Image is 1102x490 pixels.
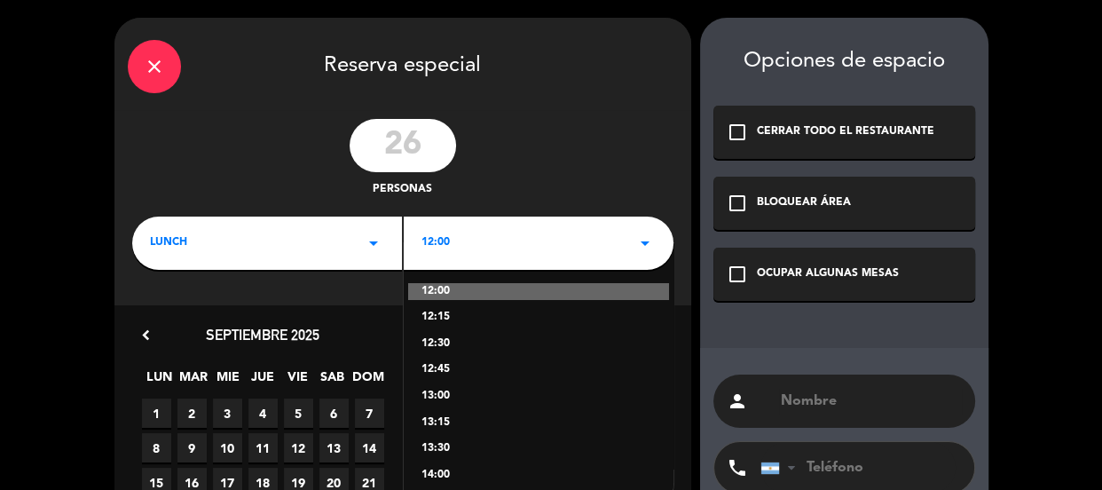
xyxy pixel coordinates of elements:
div: 13:15 [421,415,656,432]
span: 9 [177,433,207,462]
i: check_box_outline_blank [727,122,748,143]
div: 13:30 [421,440,656,458]
div: 12:00 [408,283,669,301]
div: 14:00 [421,467,656,485]
span: 1 [142,399,171,428]
div: Reserva especial [114,18,691,110]
span: 11 [248,433,278,462]
span: 6 [319,399,349,428]
span: personas [373,181,432,199]
i: check_box_outline_blank [727,193,748,214]
div: 12:45 [421,361,656,379]
span: MIE [214,367,243,396]
i: close [144,56,165,77]
div: BLOQUEAR ÁREA [757,194,851,212]
i: check_box_outline_blank [727,264,748,285]
div: 12:30 [421,336,656,353]
span: lunch [150,234,187,252]
i: arrow_drop_down [634,233,656,254]
div: OCUPAR ALGUNAS MESAS [757,265,899,283]
span: DOM [352,367,382,396]
span: MAR [179,367,209,396]
span: 4 [248,399,278,428]
span: JUE [248,367,278,396]
div: CERRAR TODO EL RESTAURANTE [757,123,934,141]
span: 8 [142,433,171,462]
input: 0 [350,119,456,172]
i: arrow_drop_down [363,233,384,254]
span: 10 [213,433,242,462]
input: Nombre [779,389,962,414]
span: 12 [284,433,313,462]
i: chevron_left [137,326,155,344]
span: 3 [213,399,242,428]
div: Opciones de espacio [713,49,975,75]
span: 12:00 [421,234,450,252]
span: SAB [318,367,347,396]
span: LUN [145,367,174,396]
span: septiembre 2025 [206,326,319,344]
i: phone [727,457,748,478]
span: 13 [319,433,349,462]
span: VIE [283,367,312,396]
span: 7 [355,399,384,428]
span: 14 [355,433,384,462]
div: 13:00 [421,388,656,406]
span: 2 [177,399,207,428]
div: 12:15 [421,309,656,327]
i: person [727,391,748,412]
span: 5 [284,399,313,428]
